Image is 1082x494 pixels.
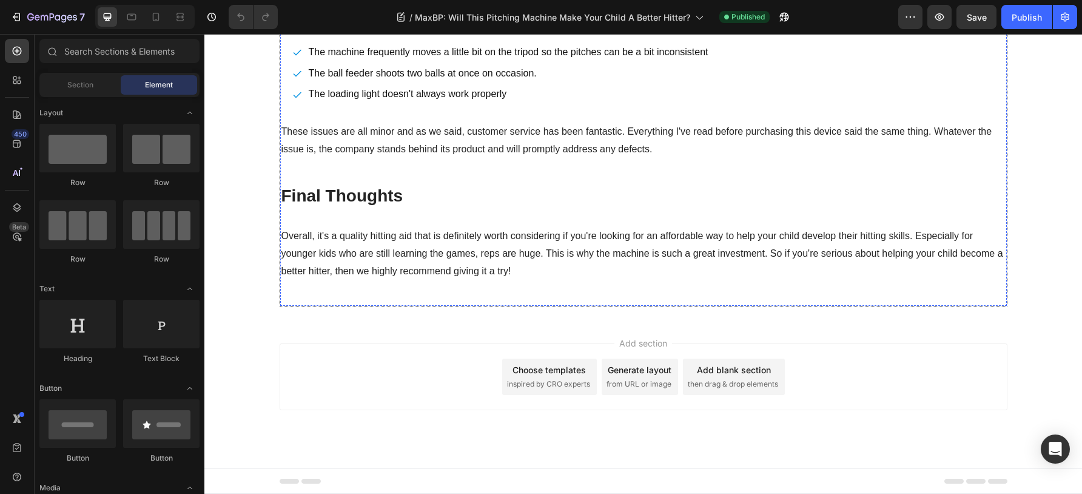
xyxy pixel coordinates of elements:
[1041,435,1070,464] div: Open Intercom Messenger
[121,70,130,80] img: tab_keywords_by_traffic_grey.svg
[39,283,55,294] span: Text
[1012,11,1042,24] div: Publish
[180,279,200,299] span: Toggle open
[19,19,29,29] img: logo_orange.svg
[956,5,996,29] button: Save
[308,330,381,342] div: Choose templates
[5,5,90,29] button: 7
[123,453,200,464] div: Button
[123,353,200,364] div: Text Block
[483,345,574,356] span: then drag & drop elements
[46,72,109,80] div: Domain Overview
[303,345,386,356] span: inspired by CRO experts
[410,303,468,316] span: Add section
[39,39,200,63] input: Search Sections & Elements
[39,177,116,188] div: Row
[403,330,467,342] div: Generate layout
[123,254,200,265] div: Row
[39,482,61,493] span: Media
[39,453,116,464] div: Button
[39,107,63,118] span: Layout
[39,353,116,364] div: Heading
[123,177,200,188] div: Row
[415,11,690,24] span: MaxBP: Will This Pitching Machine Make Your Child A Better Hitter?
[34,19,59,29] div: v 4.0.25
[409,11,412,24] span: /
[9,222,29,232] div: Beta
[12,129,29,139] div: 450
[180,103,200,123] span: Toggle open
[145,80,173,90] span: Element
[33,70,42,80] img: tab_domain_overview_orange.svg
[79,10,85,24] p: 7
[180,379,200,398] span: Toggle open
[731,12,765,22] span: Published
[1001,5,1052,29] button: Publish
[402,345,467,356] span: from URL or image
[134,72,204,80] div: Keywords by Traffic
[492,330,566,342] div: Add blank section
[32,32,133,41] div: Domain: [DOMAIN_NAME]
[39,254,116,265] div: Row
[67,80,93,90] span: Section
[229,5,278,29] div: Undo/Redo
[19,32,29,41] img: website_grey.svg
[967,12,987,22] span: Save
[39,383,62,394] span: Button
[204,34,1082,494] iframe: Design area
